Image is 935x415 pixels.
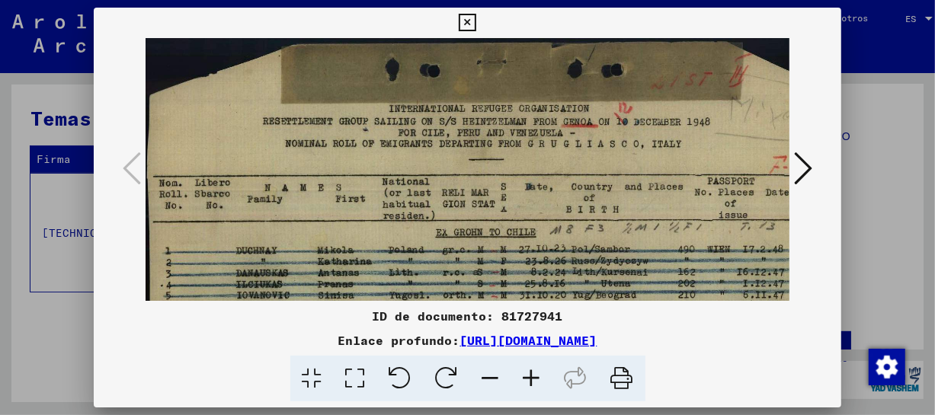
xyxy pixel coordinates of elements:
[869,349,905,385] img: Cambiar el consentimiento
[373,308,563,324] font: ID de documento: 81727941
[460,333,597,348] a: [URL][DOMAIN_NAME]
[338,333,460,348] font: Enlace profundo:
